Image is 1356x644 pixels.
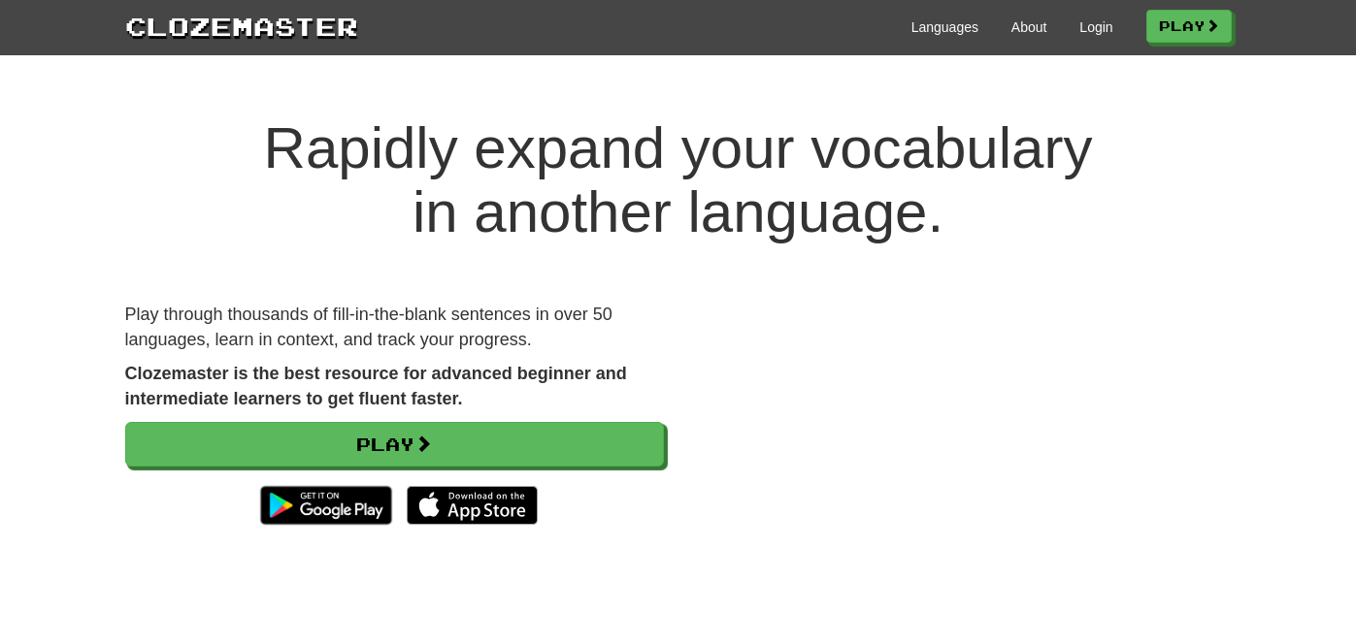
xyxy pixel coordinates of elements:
a: Clozemaster [125,8,358,44]
img: Download_on_the_App_Store_Badge_US-UK_135x40-25178aeef6eb6b83b96f5f2d004eda3bffbb37122de64afbaef7... [407,486,538,525]
a: Login [1079,17,1112,37]
a: Languages [911,17,978,37]
p: Play through thousands of fill-in-the-blank sentences in over 50 languages, learn in context, and... [125,303,664,352]
img: Get it on Google Play [250,476,401,534]
a: Play [1146,10,1232,43]
a: About [1011,17,1047,37]
a: Play [125,422,664,467]
strong: Clozemaster is the best resource for advanced beginner and intermediate learners to get fluent fa... [125,364,627,408]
